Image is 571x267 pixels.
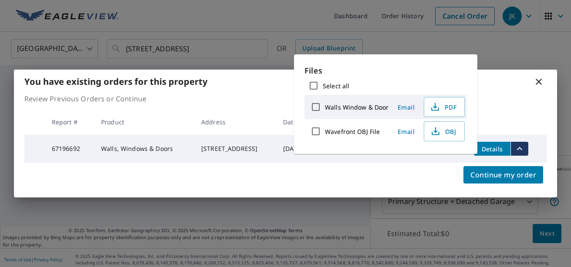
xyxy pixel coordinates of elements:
th: Date [276,109,315,135]
label: Wavefront OBJ File [325,127,380,136]
label: Select all [323,82,349,90]
td: Walls, Windows & Doors [94,135,194,163]
span: Continue my order [470,169,536,181]
button: detailsBtn-67196692 [474,142,510,156]
button: Email [392,100,420,114]
th: Product [94,109,194,135]
span: Email [396,127,417,136]
label: Walls Window & Door [325,103,389,111]
span: OBJ [429,126,457,137]
div: [STREET_ADDRESS] [201,144,269,153]
th: Address [194,109,276,135]
span: Email [396,103,417,111]
button: PDF [424,97,465,117]
span: Details [479,145,505,153]
td: 67196692 [45,135,94,163]
th: Report # [45,109,94,135]
button: Continue my order [463,166,543,184]
p: Review Previous Orders or Continue [24,93,547,104]
b: You have existing orders for this property [24,76,207,87]
td: [DATE] [276,135,315,163]
p: Files [304,65,467,77]
span: PDF [429,102,457,112]
button: Email [392,125,420,138]
button: filesDropdownBtn-67196692 [510,142,528,156]
button: OBJ [424,121,465,141]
